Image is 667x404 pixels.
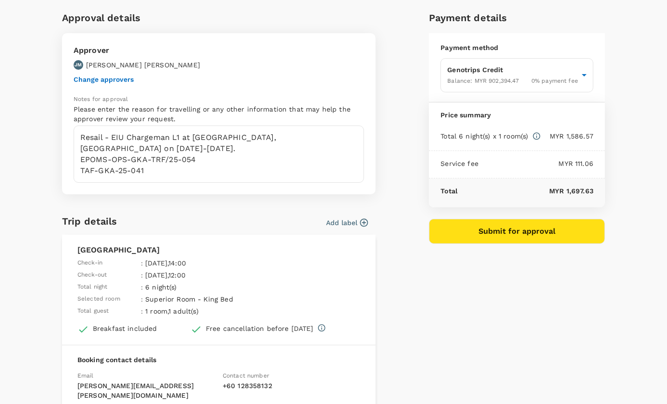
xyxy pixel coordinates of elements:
[145,282,273,292] p: 6 night(s)
[77,270,107,280] span: Check-out
[206,324,314,333] div: Free cancellation before [DATE]
[429,219,605,244] button: Submit for approval
[223,381,360,391] p: + 60 128358132
[77,355,360,365] p: Booking contact details
[440,159,478,168] p: Service fee
[145,270,273,280] p: [DATE] , 12:00
[86,60,200,70] p: [PERSON_NAME] [PERSON_NAME]
[77,282,108,292] span: Total night
[141,306,143,316] span: :
[77,258,102,268] span: Check-in
[74,76,134,83] button: Change approvers
[77,256,276,316] table: simple table
[75,62,82,68] p: JM
[145,294,273,304] p: Superior Room - King Bed
[429,10,605,25] h6: Payment details
[440,43,593,52] p: Payment method
[457,186,593,196] p: MYR 1,697.63
[145,258,273,268] p: [DATE] , 14:00
[77,381,215,400] p: [PERSON_NAME][EMAIL_ADDRESS][PERSON_NAME][DOMAIN_NAME]
[77,372,94,379] span: Email
[74,104,364,124] p: Please enter the reason for travelling or any other information that may help the approver review...
[74,95,364,104] p: Notes for approval
[326,218,368,227] button: Add label
[440,110,593,120] p: Price summary
[77,244,360,256] p: [GEOGRAPHIC_DATA]
[447,65,578,75] p: Genotrips Credit
[74,45,200,56] p: Approver
[223,372,269,379] span: Contact number
[141,294,143,304] span: :
[447,77,518,84] span: Balance : MYR 902,394.47
[531,77,578,84] span: 0 % payment fee
[478,159,593,168] p: MYR 111.06
[541,131,594,141] p: MYR 1,586.57
[440,131,528,141] p: Total 6 night(s) x 1 room(s)
[440,186,457,196] p: Total
[77,306,109,316] span: Total guest
[141,282,143,292] span: :
[141,270,143,280] span: :
[141,258,143,268] span: :
[62,214,117,229] h6: Trip details
[317,324,326,332] svg: Full refund before 2025-09-17 00:00 Cancellation penalty of MYR 216.96 after 2025-09-17 00:00 but...
[62,10,376,25] h6: Approval details
[77,294,120,304] span: Selected room
[440,58,593,92] div: Genotrips CreditBalance: MYR 902,394.470% payment fee
[93,324,157,333] div: Breakfast included
[145,306,273,316] p: 1 room , 1 adult(s)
